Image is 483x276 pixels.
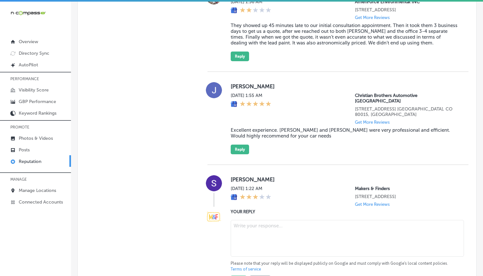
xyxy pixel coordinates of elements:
[355,7,458,13] p: 11455 W Interstate 70 Frontage Rd
[19,110,56,116] p: Keyword Rankings
[355,202,390,207] p: Get More Reviews
[355,186,458,191] p: Makers & Finders
[355,194,458,199] p: 2120 Festival Plaza Drive Unit 140
[19,51,49,56] p: Directory Sync
[231,93,271,98] label: [DATE] 1:55 AM
[231,266,261,272] a: Terms of service
[231,127,458,139] blockquote: Excellent experience. [PERSON_NAME] and [PERSON_NAME] were very professional and efficient. Would...
[19,159,41,164] p: Reputation
[231,52,249,61] button: Reply
[19,62,38,68] p: AutoPilot
[19,147,30,153] p: Posts
[231,23,458,46] blockquote: They showed up 45 minutes late to our initial consultation appointment. Then it took them 3 busin...
[231,145,249,154] button: Reply
[240,7,271,14] div: 2 Stars
[240,101,271,108] div: 5 Stars
[231,83,458,90] label: [PERSON_NAME]
[19,188,56,193] p: Manage Locations
[19,87,49,93] p: Visibility Score
[355,106,458,117] p: 21550 E Quincy Ave.
[240,194,271,201] div: 3 Stars
[206,208,222,224] img: Image
[355,93,458,104] p: Christian Brothers Automotive South Aurora
[231,176,458,183] label: [PERSON_NAME]
[19,136,53,141] p: Photos & Videos
[19,99,56,104] p: GBP Performance
[231,261,458,272] p: Please note that your reply will be displayed publicly on Google and must comply with Google's lo...
[19,39,38,44] p: Overview
[231,186,271,191] label: [DATE] 1:22 AM
[19,199,63,205] p: Connected Accounts
[355,120,390,125] p: Get More Reviews
[231,209,458,214] label: YOUR REPLY
[10,10,46,16] img: 660ab0bf-5cc7-4cb8-ba1c-48b5ae0f18e60NCTV_CLogo_TV_Black_-500x88.png
[355,15,390,20] p: Get More Reviews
